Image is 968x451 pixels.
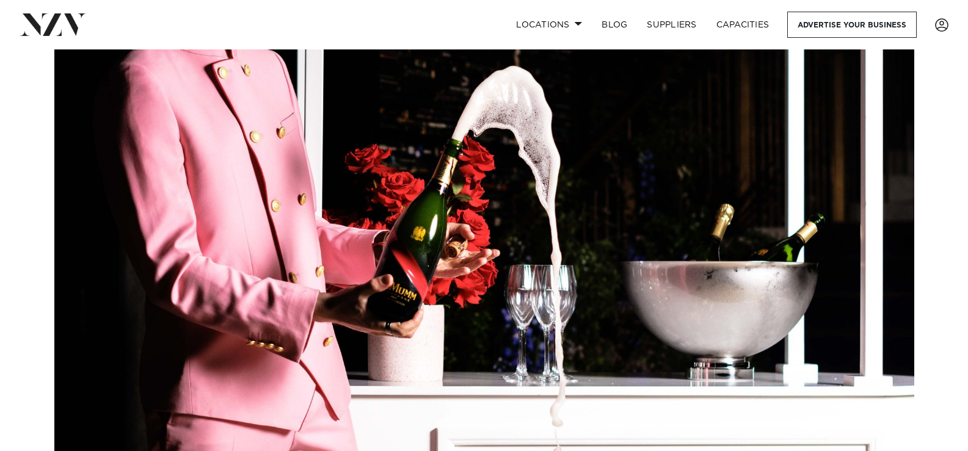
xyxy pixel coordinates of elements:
a: Advertise your business [787,12,917,38]
a: Capacities [707,12,779,38]
a: SUPPLIERS [637,12,706,38]
img: nzv-logo.png [20,13,86,35]
a: Locations [506,12,592,38]
a: BLOG [592,12,637,38]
